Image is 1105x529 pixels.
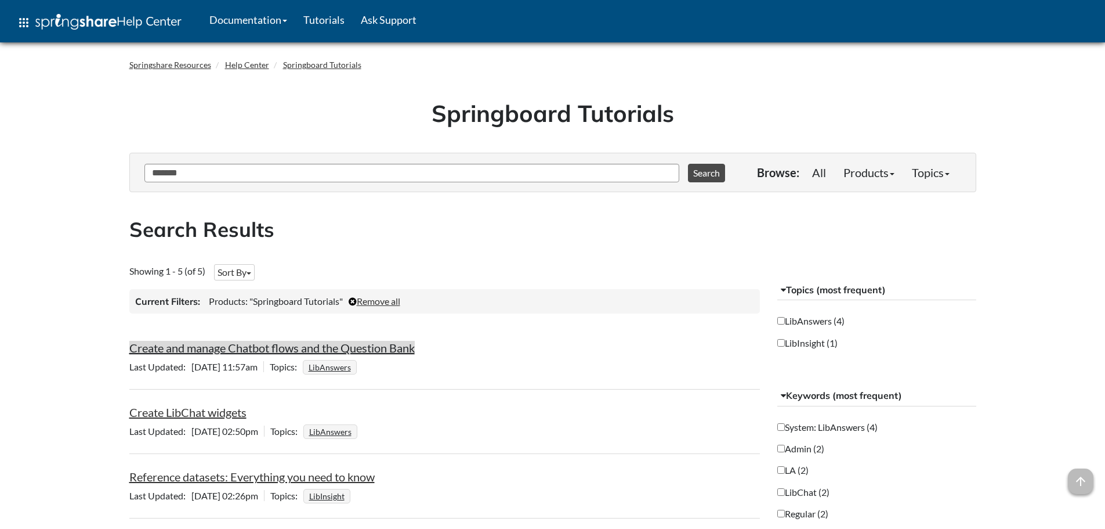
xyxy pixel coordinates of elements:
label: Regular (2) [777,508,828,520]
input: LibAnswers (4) [777,317,785,325]
span: Topics [270,361,303,372]
input: Regular (2) [777,510,785,517]
input: LibInsight (1) [777,339,785,347]
a: Springboard Tutorials [283,60,361,70]
p: Browse: [757,164,799,181]
a: arrow_upward [1068,470,1093,484]
a: Ask Support [353,5,425,34]
span: Help Center [117,13,182,28]
label: LibInsight (1) [777,337,838,350]
input: LA (2) [777,466,785,474]
ul: Topics [303,426,360,437]
a: Documentation [201,5,295,34]
a: Help Center [225,60,269,70]
span: apps [17,16,31,30]
span: [DATE] 02:50pm [129,426,264,437]
input: System: LibAnswers (4) [777,423,785,431]
a: LibInsight [307,488,346,505]
button: Search [688,164,725,182]
span: "Springboard Tutorials" [249,296,343,307]
a: Create and manage Chatbot flows and the Question Bank [129,341,415,355]
a: LibAnswers [307,359,353,376]
button: Topics (most frequent) [777,280,976,301]
label: LibChat (2) [777,486,829,499]
h1: Springboard Tutorials [138,97,968,129]
span: arrow_upward [1068,469,1093,494]
a: Reference datasets: Everything you need to know [129,470,375,484]
label: LibAnswers (4) [777,315,845,328]
input: Admin (2) [777,445,785,452]
label: Admin (2) [777,442,824,455]
button: Sort By [214,264,255,280]
a: Topics [903,161,958,184]
input: LibChat (2) [777,488,785,496]
a: Springshare Resources [129,60,211,70]
span: [DATE] 02:26pm [129,490,264,501]
span: Last Updated [129,361,191,372]
h2: Search Results [129,215,976,244]
label: System: LibAnswers (4) [777,421,878,434]
a: apps Help Center [9,5,190,40]
a: All [803,161,835,184]
span: Topics [270,426,303,437]
span: Last Updated [129,426,191,437]
ul: Topics [303,361,360,372]
span: Last Updated [129,490,191,501]
span: [DATE] 11:57am [129,361,263,372]
span: Topics [270,490,303,501]
button: Keywords (most frequent) [777,386,976,406]
a: Tutorials [295,5,353,34]
span: Showing 1 - 5 (of 5) [129,265,205,276]
span: Products: [209,296,248,307]
a: Remove all [349,296,400,307]
ul: Topics [303,490,353,501]
a: Create LibChat widgets [129,405,247,419]
h3: Current Filters [135,295,200,308]
img: Springshare [35,14,117,30]
a: Products [835,161,903,184]
a: LibAnswers [307,423,353,440]
label: LA (2) [777,464,809,477]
